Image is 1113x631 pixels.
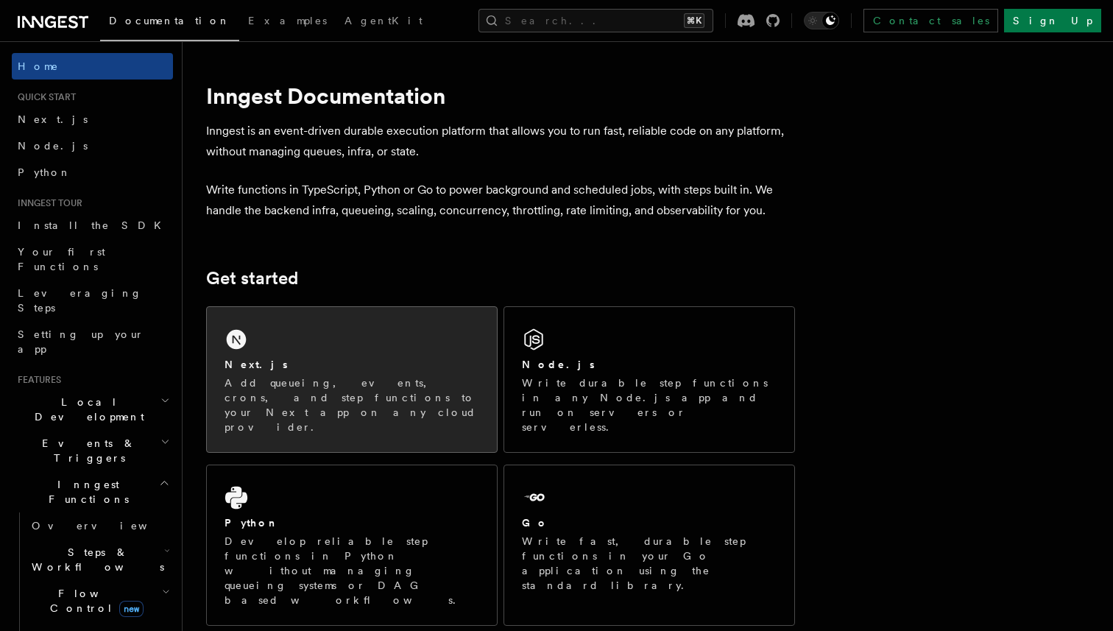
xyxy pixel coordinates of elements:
[504,465,795,626] a: GoWrite fast, durable step functions in your Go application using the standard library.
[804,12,839,29] button: Toggle dark mode
[12,389,173,430] button: Local Development
[18,287,142,314] span: Leveraging Steps
[12,374,61,386] span: Features
[26,545,164,574] span: Steps & Workflows
[239,4,336,40] a: Examples
[12,430,173,471] button: Events & Triggers
[12,212,173,239] a: Install the SDK
[12,197,82,209] span: Inngest tour
[206,306,498,453] a: Next.jsAdd queueing, events, crons, and step functions to your Next app on any cloud provider.
[522,534,777,593] p: Write fast, durable step functions in your Go application using the standard library.
[478,9,713,32] button: Search...⌘K
[522,376,777,434] p: Write durable step functions in any Node.js app and run on servers or serverless.
[119,601,144,617] span: new
[18,246,105,272] span: Your first Functions
[684,13,704,28] kbd: ⌘K
[206,82,795,109] h1: Inngest Documentation
[522,515,548,530] h2: Go
[26,580,173,621] button: Flow Controlnew
[225,515,279,530] h2: Python
[18,219,170,231] span: Install the SDK
[225,534,479,607] p: Develop reliable step functions in Python without managing queueing systems or DAG based workflows.
[206,180,795,221] p: Write functions in TypeScript, Python or Go to power background and scheduled jobs, with steps bu...
[522,357,595,372] h2: Node.js
[18,113,88,125] span: Next.js
[344,15,423,27] span: AgentKit
[12,239,173,280] a: Your first Functions
[225,376,479,434] p: Add queueing, events, crons, and step functions to your Next app on any cloud provider.
[26,586,162,616] span: Flow Control
[18,140,88,152] span: Node.js
[504,306,795,453] a: Node.jsWrite durable step functions in any Node.js app and run on servers or serverless.
[206,465,498,626] a: PythonDevelop reliable step functions in Python without managing queueing systems or DAG based wo...
[109,15,230,27] span: Documentation
[336,4,431,40] a: AgentKit
[12,395,160,424] span: Local Development
[12,321,173,362] a: Setting up your app
[26,539,173,580] button: Steps & Workflows
[12,53,173,80] a: Home
[18,59,59,74] span: Home
[12,280,173,321] a: Leveraging Steps
[12,471,173,512] button: Inngest Functions
[12,159,173,186] a: Python
[12,436,160,465] span: Events & Triggers
[12,91,76,103] span: Quick start
[248,15,327,27] span: Examples
[18,328,144,355] span: Setting up your app
[26,512,173,539] a: Overview
[1004,9,1101,32] a: Sign Up
[206,121,795,162] p: Inngest is an event-driven durable execution platform that allows you to run fast, reliable code ...
[32,520,183,532] span: Overview
[225,357,288,372] h2: Next.js
[12,106,173,133] a: Next.js
[863,9,998,32] a: Contact sales
[100,4,239,41] a: Documentation
[18,166,71,178] span: Python
[12,133,173,159] a: Node.js
[206,268,298,289] a: Get started
[12,477,159,507] span: Inngest Functions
